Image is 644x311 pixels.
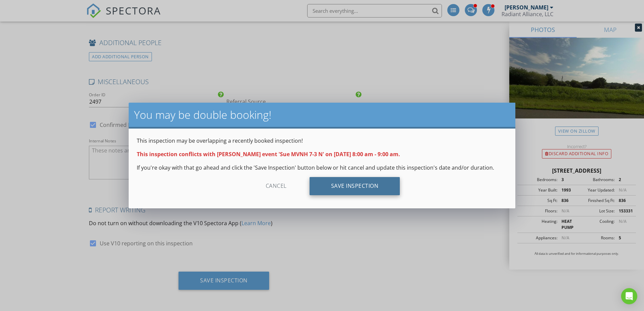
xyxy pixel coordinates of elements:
[310,177,400,195] div: Save Inspection
[621,288,637,304] div: Open Intercom Messenger
[137,137,507,145] p: This inspection may be overlapping a recently booked inspection!
[137,150,400,158] strong: This inspection conflicts with [PERSON_NAME] event 'Sue MVNH 7-3 N' on [DATE] 8:00 am - 9:00 am.
[134,108,510,122] h2: You may be double booking!
[137,164,507,172] p: If you're okay with that go ahead and click the 'Save Inspection' button below or hit cancel and ...
[244,177,308,195] div: Cancel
